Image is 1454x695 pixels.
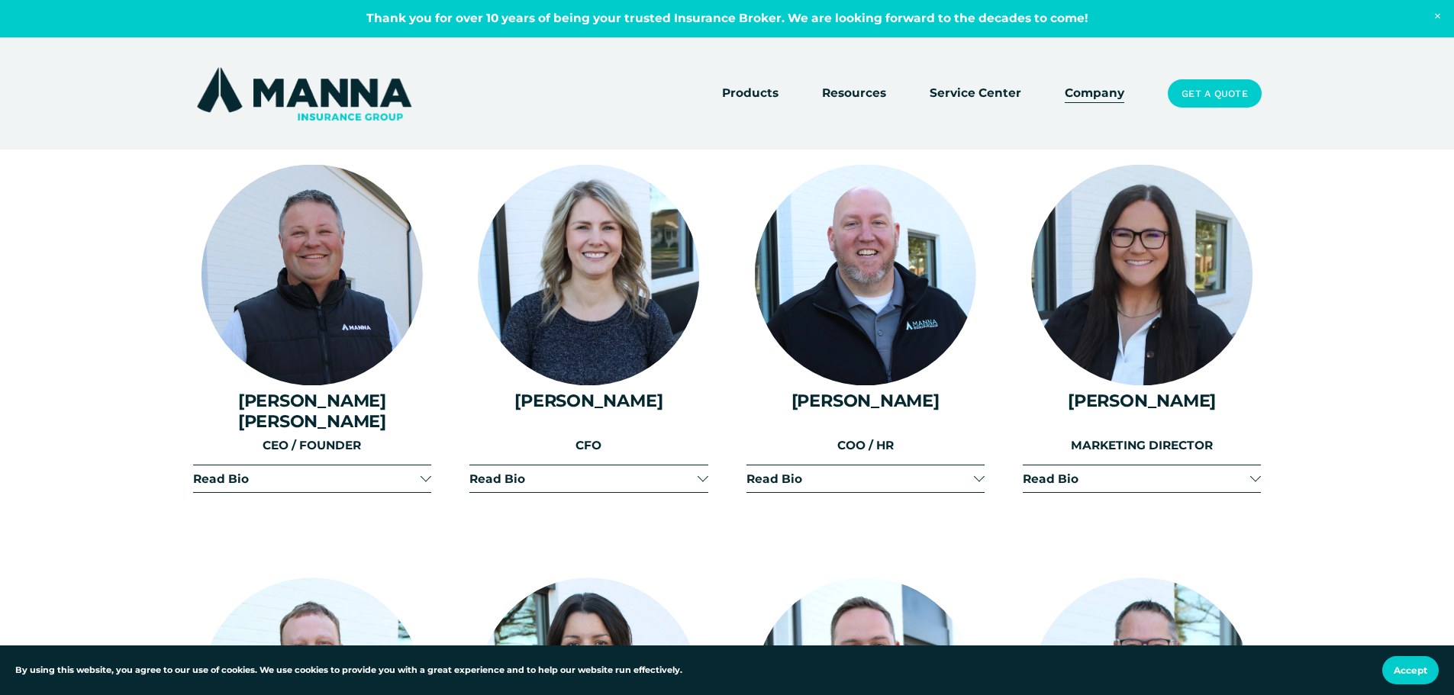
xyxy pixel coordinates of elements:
[722,83,779,105] a: folder dropdown
[1394,664,1427,676] span: Accept
[1023,471,1250,486] span: Read Bio
[469,471,697,486] span: Read Bio
[722,84,779,103] span: Products
[193,391,431,430] h4: [PERSON_NAME] [PERSON_NAME]
[746,471,974,486] span: Read Bio
[822,83,886,105] a: folder dropdown
[193,64,415,124] img: Manna Insurance Group
[469,465,708,492] button: Read Bio
[588,48,866,92] span: Meet Our Team
[1023,436,1261,455] p: MARKETING DIRECTOR
[930,83,1021,105] a: Service Center
[1023,465,1261,492] button: Read Bio
[746,391,985,410] h4: [PERSON_NAME]
[1065,83,1124,105] a: Company
[1168,79,1261,108] a: Get a Quote
[15,664,682,677] p: By using this website, you agree to our use of cookies. We use cookies to provide you with a grea...
[1382,656,1439,684] button: Accept
[193,471,421,486] span: Read Bio
[1023,391,1261,410] h4: [PERSON_NAME]
[193,465,431,492] button: Read Bio
[469,391,708,410] h4: [PERSON_NAME]
[746,436,985,455] p: COO / HR
[469,436,708,455] p: CFO
[822,84,886,103] span: Resources
[746,465,985,492] button: Read Bio
[193,436,431,455] p: CEO / FOUNDER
